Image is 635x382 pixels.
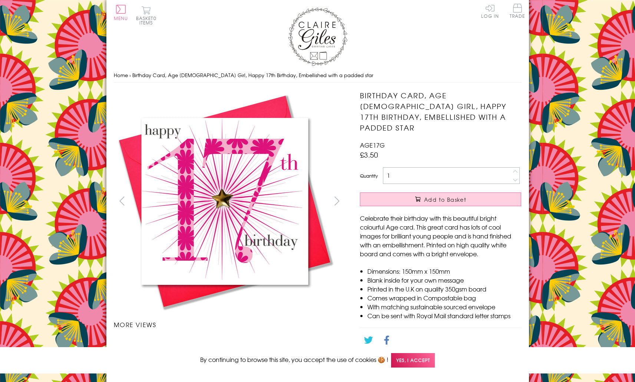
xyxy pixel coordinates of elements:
[129,72,131,79] span: ›
[360,90,521,133] h1: Birthday Card, Age [DEMOGRAPHIC_DATA] Girl, Happy 17th Birthday, Embellished with a padded star
[114,15,128,22] span: Menu
[114,72,128,79] a: Home
[114,90,336,313] img: Birthday Card, Age 17 Girl, Happy 17th Birthday, Embellished with a padded star
[367,293,521,302] li: Comes wrapped in Compostable bag
[360,214,521,258] p: Celebrate their birthday with this beautiful bright colourful Age card. This great card has lots ...
[367,284,521,293] li: Printed in the U.K on quality 350gsm board
[328,192,345,209] button: next
[360,192,521,206] button: Add to Basket
[288,7,347,66] img: Claire Giles Greetings Cards
[142,345,143,346] img: Birthday Card, Age 17 Girl, Happy 17th Birthday, Embellished with a padded star
[136,6,156,25] button: Basket0 items
[510,4,525,18] span: Trade
[481,4,499,18] a: Log In
[114,68,522,83] nav: breadcrumbs
[424,196,466,203] span: Add to Basket
[367,267,521,276] li: Dimensions: 150mm x 150mm
[360,141,385,149] span: AGE17G
[114,336,345,353] ul: Carousel Pagination
[139,15,156,26] span: 0 items
[114,320,345,329] h3: More views
[114,336,172,353] li: Carousel Page 1 (Current Slide)
[510,4,525,20] a: Trade
[367,302,521,311] li: With matching sustainable sourced envelope
[200,345,201,346] img: Birthday Card, Age 17 Girl, Happy 17th Birthday, Embellished with a padded star
[172,336,229,353] li: Carousel Page 2
[367,276,521,284] li: Blank inside for your own message
[360,172,378,179] label: Quantity
[367,311,521,320] li: Can be sent with Royal Mail standard letter stamps
[114,5,128,20] button: Menu
[132,72,373,79] span: Birthday Card, Age [DEMOGRAPHIC_DATA] Girl, Happy 17th Birthday, Embellished with a padded star
[114,192,130,209] button: prev
[360,149,378,160] span: £3.50
[391,353,435,368] span: Yes, I accept
[229,336,287,353] li: Carousel Page 3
